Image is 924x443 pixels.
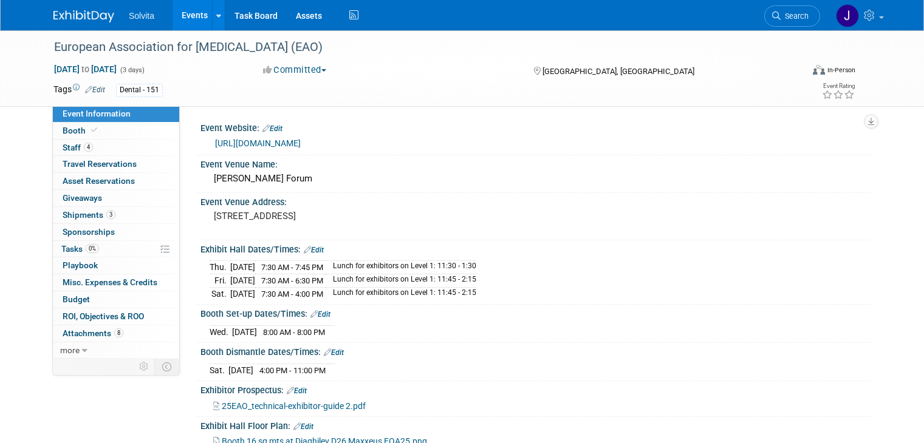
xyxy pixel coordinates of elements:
span: 0% [86,244,99,253]
span: Sponsorships [63,227,115,237]
td: Wed. [210,325,232,338]
span: Tasks [61,244,99,254]
a: Edit [324,348,344,357]
span: Shipments [63,210,115,220]
td: [DATE] [232,325,257,338]
button: Committed [259,64,331,76]
td: Fri. [210,274,230,288]
td: [DATE] [230,287,255,300]
span: (3 days) [119,66,145,74]
a: Edit [287,387,307,395]
span: Misc. Expenses & Credits [63,277,157,287]
span: Event Information [63,109,131,118]
span: Giveaways [63,193,102,203]
span: 8:00 AM - 8:00 PM [263,328,325,337]
a: Edit [310,310,330,319]
span: 3 [106,210,115,219]
div: Dental - 151 [116,84,163,96]
a: Event Information [53,106,179,122]
td: Lunch for exhibitors on Level 1: 11:45 - 2:15 [326,287,476,300]
td: Personalize Event Tab Strip [134,359,155,374]
a: more [53,342,179,359]
td: Toggle Event Tabs [155,359,180,374]
a: Playbook [53,257,179,274]
span: [GEOGRAPHIC_DATA], [GEOGRAPHIC_DATA] [542,67,694,76]
pre: [STREET_ADDRESS] [214,211,467,221]
a: Shipments3 [53,207,179,223]
a: ROI, Objectives & ROO [53,308,179,325]
span: Asset Reservations [63,176,135,186]
td: Tags [53,83,105,97]
span: Booth [63,126,100,135]
td: [DATE] [228,364,253,376]
div: Event Venue Name: [200,155,871,171]
div: Event Format [737,63,855,81]
a: Edit [262,124,282,133]
td: Lunch for exhibitors on Level 1: 11:30 - 1:30 [326,261,476,274]
a: Staff4 [53,140,179,156]
span: 8 [114,328,123,337]
a: Edit [293,422,313,431]
div: Exhibit Hall Dates/Times: [200,240,871,256]
img: Format-Inperson.png [813,65,825,75]
span: Budget [63,294,90,304]
div: Event Rating [822,83,855,89]
a: Asset Reservations [53,173,179,189]
span: 4:00 PM - 11:00 PM [259,366,326,375]
a: Budget [53,291,179,308]
span: 7:30 AM - 4:00 PM [261,289,323,299]
a: Booth [53,123,179,139]
a: 25EAO_technical-exhibitor-guide 2.pdf [213,401,366,411]
span: 7:30 AM - 6:30 PM [261,276,323,285]
div: Event Venue Address: [200,193,871,208]
a: Misc. Expenses & Credits [53,274,179,291]
a: Search [764,5,820,27]
span: Solvita [129,11,154,21]
span: Attachments [63,328,123,338]
img: Josh Richardson [836,4,859,27]
span: Travel Reservations [63,159,137,169]
span: [DATE] [DATE] [53,64,117,75]
a: [URL][DOMAIN_NAME] [215,138,301,148]
span: more [60,345,80,355]
td: [DATE] [230,261,255,274]
div: European Association for [MEDICAL_DATA] (EAO) [50,36,787,58]
td: Sat. [210,364,228,376]
a: Travel Reservations [53,156,179,172]
span: 25EAO_technical-exhibitor-guide 2.pdf [222,401,366,411]
a: Tasks0% [53,241,179,257]
span: Staff [63,143,93,152]
span: 4 [84,143,93,152]
span: Search [781,12,809,21]
span: 7:30 AM - 7:45 PM [261,263,323,272]
div: Booth Dismantle Dates/Times: [200,343,871,359]
td: Lunch for exhibitors on Level 1: 11:45 - 2:15 [326,274,476,288]
td: Thu. [210,261,230,274]
span: Playbook [63,260,98,270]
a: Giveaways [53,190,179,206]
div: Exhibitor Prospectus: [200,381,871,397]
div: Event Website: [200,119,871,135]
a: Sponsorships [53,224,179,240]
div: Booth Set-up Dates/Times: [200,305,871,320]
a: Attachments8 [53,325,179,342]
div: [PERSON_NAME] Forum [210,169,861,188]
i: Booth reservation complete [91,127,97,134]
div: In-Person [827,66,855,75]
img: ExhibitDay [53,10,114,22]
a: Edit [304,246,324,254]
a: Edit [85,86,105,94]
span: ROI, Objectives & ROO [63,311,144,321]
span: to [80,64,91,74]
td: [DATE] [230,274,255,288]
div: Exhibit Hall Floor Plan: [200,417,871,433]
td: Sat. [210,287,230,300]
